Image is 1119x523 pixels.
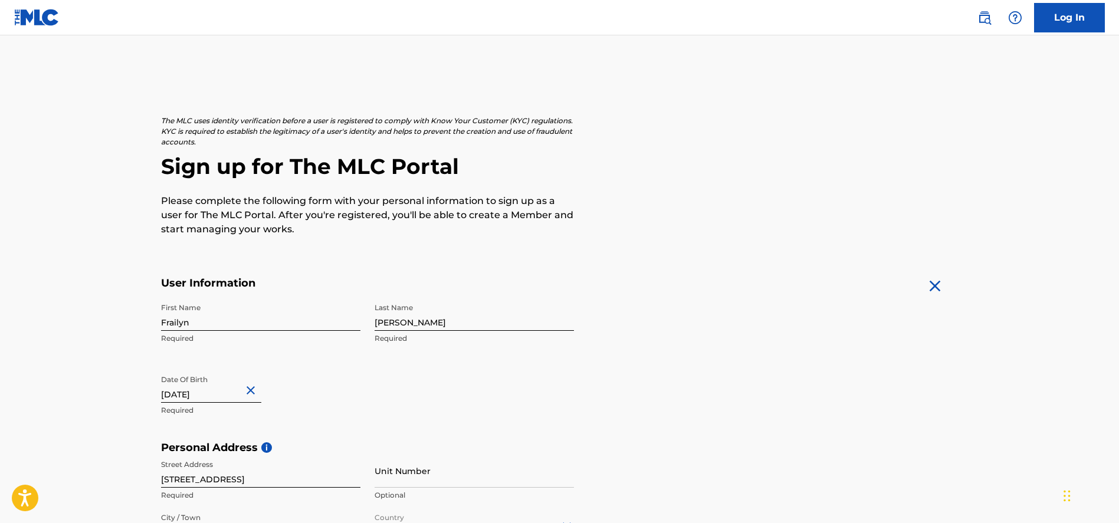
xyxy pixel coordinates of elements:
iframe: Chat Widget [1060,466,1119,523]
p: Required [161,333,360,344]
p: Please complete the following form with your personal information to sign up as a user for The ML... [161,194,574,236]
img: help [1008,11,1022,25]
div: Help [1003,6,1027,29]
div: Drag [1064,478,1071,514]
p: The MLC uses identity verification before a user is registered to comply with Know Your Customer ... [161,116,574,147]
img: search [977,11,992,25]
button: Close [244,373,261,409]
h5: Personal Address [161,441,959,455]
a: Log In [1034,3,1105,32]
a: Public Search [973,6,996,29]
h2: Sign up for The MLC Portal [161,153,959,180]
img: MLC Logo [14,9,60,26]
p: Required [375,333,574,344]
p: Required [161,405,360,416]
h5: User Information [161,277,574,290]
label: Country [375,505,404,523]
p: Optional [375,490,574,501]
img: close [926,277,944,295]
p: Required [161,490,360,501]
span: i [261,442,272,453]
